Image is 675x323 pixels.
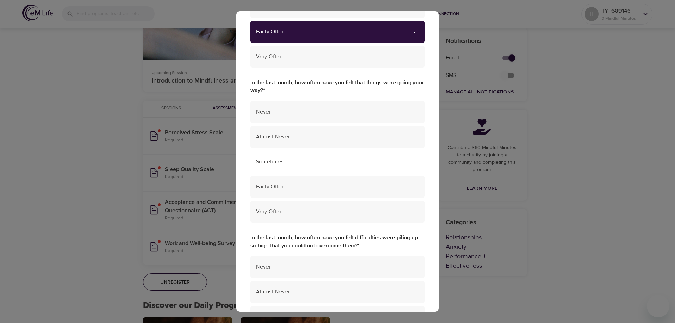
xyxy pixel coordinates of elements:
span: Almost Never [256,288,419,296]
span: Fairly Often [256,28,411,36]
span: Never [256,108,419,116]
span: Never [256,263,419,271]
span: Very Often [256,53,419,61]
span: Almost Never [256,133,419,141]
label: In the last month, how often have you felt that things were going your way? [250,79,425,95]
span: Very Often [256,208,419,216]
span: Sometimes [256,158,419,166]
label: In the last month, how often have you felt difficulties were piling up so high that you could not... [250,234,425,250]
span: Fairly Often [256,183,419,191]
